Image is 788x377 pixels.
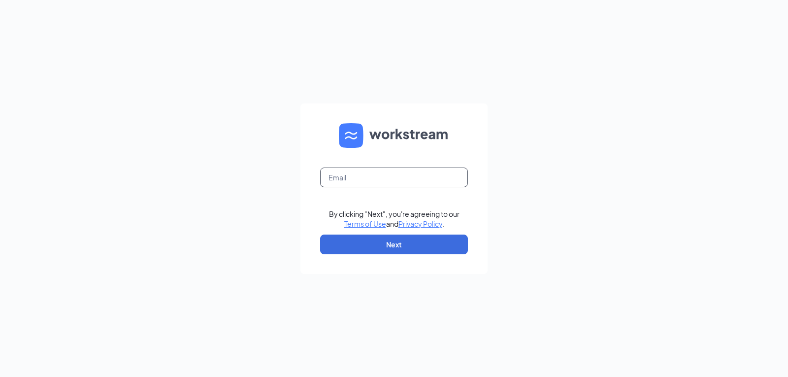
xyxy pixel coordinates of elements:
div: By clicking "Next", you're agreeing to our and . [329,209,460,229]
a: Terms of Use [344,219,386,228]
a: Privacy Policy [398,219,442,228]
input: Email [320,168,468,187]
button: Next [320,235,468,254]
img: WS logo and Workstream text [339,123,449,148]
